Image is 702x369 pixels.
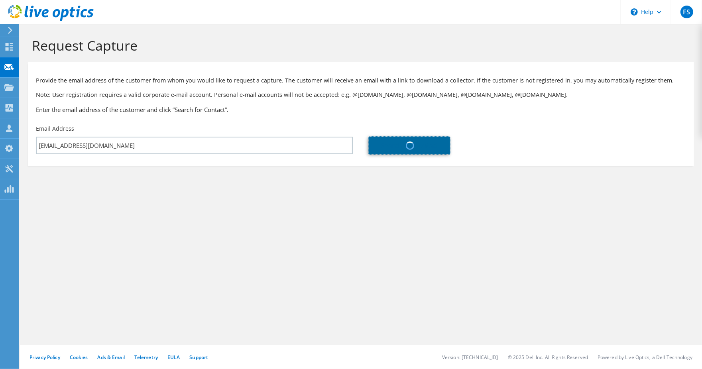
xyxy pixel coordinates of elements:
p: Note: User registration requires a valid corporate e-mail account. Personal e-mail accounts will ... [36,90,686,99]
a: Support [189,354,208,361]
h1: Request Capture [32,37,686,54]
svg: \n [631,8,638,16]
a: EULA [167,354,180,361]
a: Search for Contact [369,137,450,154]
label: Email Address [36,125,74,133]
li: Powered by Live Optics, a Dell Technology [598,354,692,361]
a: Telemetry [134,354,158,361]
li: © 2025 Dell Inc. All Rights Reserved [508,354,588,361]
li: Version: [TECHNICAL_ID] [442,354,498,361]
span: FS [680,6,693,18]
a: Cookies [70,354,88,361]
p: Provide the email address of the customer from whom you would like to request a capture. The cust... [36,76,686,85]
h3: Enter the email address of the customer and click “Search for Contact”. [36,105,686,114]
a: Ads & Email [98,354,125,361]
a: Privacy Policy [29,354,60,361]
